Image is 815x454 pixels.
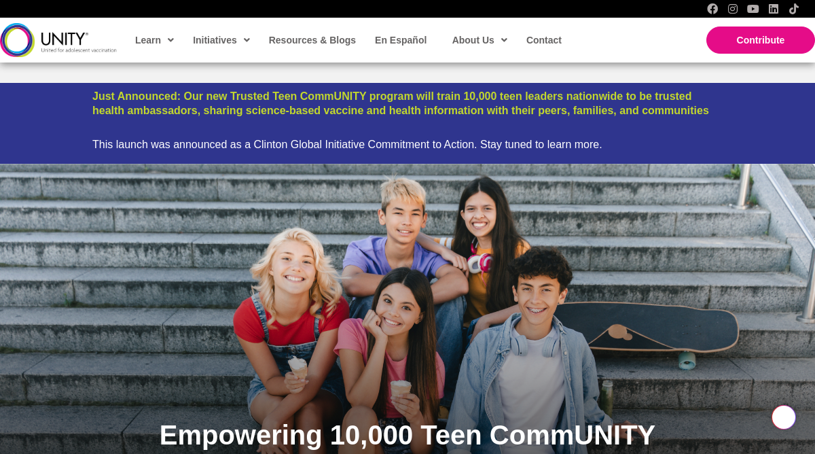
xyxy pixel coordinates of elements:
span: En Español [375,35,427,46]
a: Contribute [706,27,815,54]
span: Learn [135,30,174,50]
a: LinkedIn [768,3,779,14]
a: Just Announced: Our new Trusted Teen CommUNITY program will train 10,000 teen leaders nationwide ... [92,90,709,116]
a: TikTok [789,3,799,14]
span: About Us [452,30,507,50]
a: Resources & Blogs [262,24,361,56]
a: About Us [446,24,513,56]
div: This launch was announced as a Clinton Global Initiative Commitment to Action. Stay tuned to lear... [92,138,723,151]
span: Initiatives [193,30,250,50]
span: Contact [526,35,562,46]
a: Facebook [707,3,718,14]
span: Contribute [737,35,785,46]
span: Resources & Blogs [269,35,356,46]
a: Contact [520,24,567,56]
a: En Español [368,24,432,56]
a: YouTube [748,3,759,14]
a: Instagram [727,3,738,14]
